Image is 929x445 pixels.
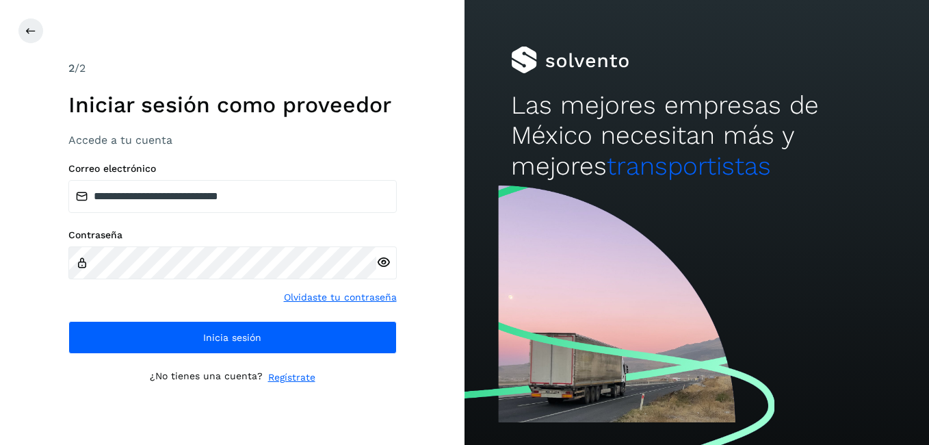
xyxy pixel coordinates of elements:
[68,133,397,147] h3: Accede a tu cuenta
[68,163,397,175] label: Correo electrónico
[268,370,315,385] a: Regístrate
[511,90,882,181] h2: Las mejores empresas de México necesitan más y mejores
[203,333,261,342] span: Inicia sesión
[150,370,263,385] p: ¿No tienes una cuenta?
[68,229,397,241] label: Contraseña
[68,321,397,354] button: Inicia sesión
[607,151,771,181] span: transportistas
[68,60,397,77] div: /2
[68,92,397,118] h1: Iniciar sesión como proveedor
[284,290,397,305] a: Olvidaste tu contraseña
[68,62,75,75] span: 2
